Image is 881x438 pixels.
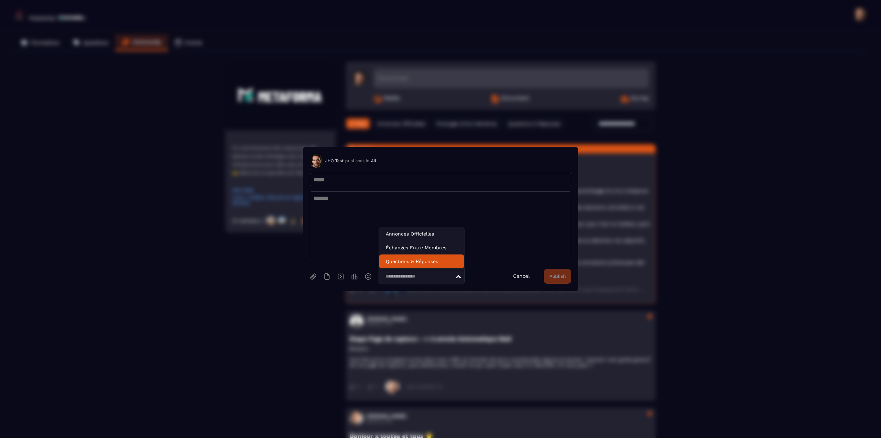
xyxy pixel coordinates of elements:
[345,158,369,163] span: publishes in
[544,269,571,284] button: Publish
[379,227,464,241] li: Annonces Officielles
[325,158,343,163] span: JHO Test
[379,241,464,254] li: Échanges Entre Membres
[371,158,376,163] span: All
[383,273,455,280] input: Search for option
[513,273,530,279] a: Cancel
[379,269,465,284] div: Search for option
[379,254,464,268] li: Questions & Réponses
